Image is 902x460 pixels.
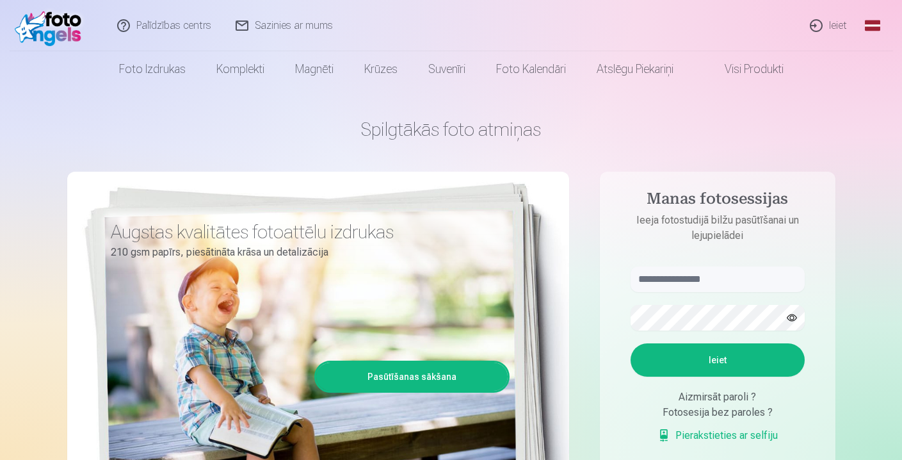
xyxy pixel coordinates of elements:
a: Magnēti [280,51,349,87]
a: Pasūtīšanas sākšana [316,363,508,391]
p: 210 gsm papīrs, piesātināta krāsa un detalizācija [111,243,500,261]
h4: Manas fotosessijas [618,190,817,213]
div: Aizmirsāt paroli ? [631,390,805,405]
a: Komplekti [201,51,280,87]
a: Visi produkti [689,51,799,87]
h3: Augstas kvalitātes fotoattēlu izdrukas [111,220,500,243]
a: Atslēgu piekariņi [581,51,689,87]
p: Ieeja fotostudijā bilžu pasūtīšanai un lejupielādei [618,213,817,243]
a: Krūzes [349,51,413,87]
div: Fotosesija bez paroles ? [631,405,805,420]
a: Foto izdrukas [104,51,201,87]
h1: Spilgtākās foto atmiņas [67,118,835,141]
a: Foto kalendāri [481,51,581,87]
a: Suvenīri [413,51,481,87]
button: Ieiet [631,343,805,377]
a: Pierakstieties ar selfiju [657,428,778,443]
img: /fa1 [15,5,88,46]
